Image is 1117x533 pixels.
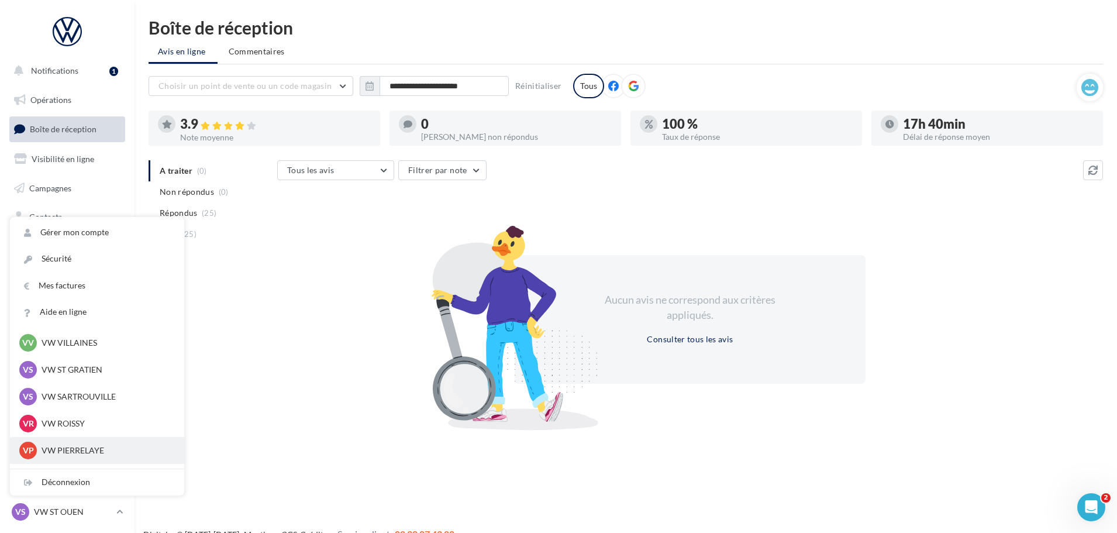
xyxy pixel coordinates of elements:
a: Visibilité en ligne [7,147,127,171]
span: Commentaires [229,46,285,57]
div: 3.9 [180,118,371,131]
div: Boîte de réception [149,19,1103,36]
button: Consulter tous les avis [642,332,737,346]
span: VP [23,445,34,456]
a: VS VW ST OUEN [9,501,125,523]
span: Répondus [160,207,198,219]
div: 1 [109,67,118,76]
button: Réinitialiser [511,79,567,93]
span: Boîte de réception [30,124,96,134]
span: Tous les avis [287,165,335,175]
button: Filtrer par note [398,160,487,180]
iframe: Intercom live chat [1077,493,1105,521]
span: Opérations [30,95,71,105]
p: VW ST OUEN [34,506,112,518]
span: VS [23,364,33,376]
div: Aucun avis ne correspond aux critères appliqués. [589,293,791,322]
a: Aide en ligne [10,299,184,325]
a: Calendrier [7,263,127,288]
span: VR [23,418,34,429]
a: Médiathèque [7,234,127,259]
div: [PERSON_NAME] non répondus [421,133,612,141]
div: 0 [421,118,612,130]
span: VV [22,337,34,349]
p: VW PIERRELAYE [42,445,170,456]
div: Taux de réponse [662,133,853,141]
p: VW VILLAINES [42,337,170,349]
span: VS [23,391,33,403]
span: Campagnes [29,183,71,192]
span: 2 [1101,493,1111,503]
div: 17h 40min [903,118,1094,130]
a: Mes factures [10,273,184,299]
div: Note moyenne [180,133,371,142]
a: Campagnes [7,176,127,201]
button: Notifications 1 [7,59,123,83]
a: Opérations [7,88,127,112]
span: (25) [202,208,216,218]
span: Choisir un point de vente ou un code magasin [158,81,332,91]
span: Non répondus [160,186,214,198]
span: (25) [182,229,196,239]
p: VW SARTROUVILLE [42,391,170,403]
button: Choisir un point de vente ou un code magasin [149,76,353,96]
div: Tous [573,74,604,98]
a: Sécurité [10,246,184,272]
div: 100 % [662,118,853,130]
div: Délai de réponse moyen [903,133,1094,141]
p: VW ST GRATIEN [42,364,170,376]
div: Déconnexion [10,469,184,496]
p: VW ROISSY [42,418,170,429]
span: Notifications [31,66,78,75]
span: (0) [219,187,229,197]
button: Tous les avis [277,160,394,180]
a: PLV et print personnalisable [7,292,127,326]
a: Campagnes DataOnDemand [7,331,127,366]
a: Contacts [7,205,127,229]
span: Contacts [29,212,62,222]
a: Boîte de réception [7,116,127,142]
span: Visibilité en ligne [32,154,94,164]
a: Gérer mon compte [10,219,184,246]
span: VS [15,506,26,518]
